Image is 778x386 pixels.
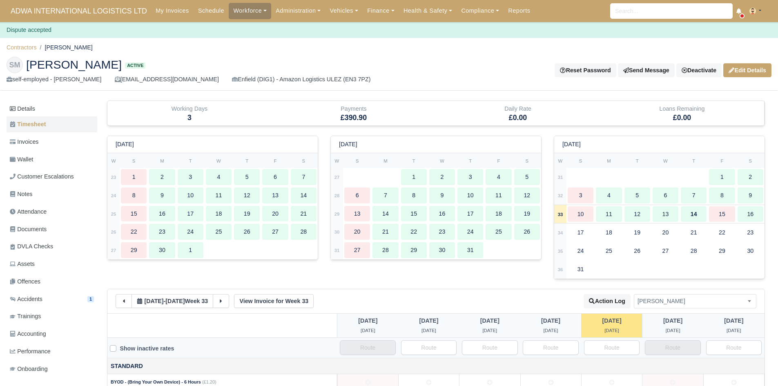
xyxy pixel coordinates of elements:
[302,158,305,163] small: S
[709,243,735,259] div: 29
[372,242,398,258] div: 28
[87,296,94,302] span: 1
[526,158,529,163] small: S
[558,267,563,272] strong: 36
[7,221,97,237] a: Documents
[457,242,483,258] div: 31
[457,206,483,222] div: 17
[653,206,678,222] div: 13
[645,340,701,355] input: Route
[442,104,594,114] div: Daily Rate
[10,137,38,147] span: Invoices
[596,243,622,259] div: 25
[514,187,540,203] div: 12
[325,3,363,19] a: Vehicles
[234,206,260,222] div: 19
[504,3,535,19] a: Reports
[10,312,41,321] span: Trainings
[245,158,248,163] small: T
[363,3,399,19] a: Finance
[149,242,175,258] div: 30
[709,187,735,203] div: 8
[738,243,763,259] div: 30
[272,101,436,125] div: Payments
[7,326,97,342] a: Accounting
[361,328,375,333] span: 4 days ago
[7,186,97,202] a: Notes
[596,206,622,222] div: 11
[232,75,370,84] div: Enfield (DIG1) - Amazon Logistics ULEZ (EN3 7PZ)
[372,224,398,240] div: 21
[676,63,722,77] a: Deactivate
[234,294,314,308] a: View Invoice for Week 33
[0,50,778,91] div: Shaun Lloyd Morgan
[558,230,563,235] strong: 34
[7,3,151,19] span: ADWA INTERNATIONAL LOGISTICS LTD
[7,134,97,150] a: Invoices
[523,340,579,355] input: Route
[7,344,97,359] a: Performance
[383,158,387,163] small: M
[562,141,581,148] h6: [DATE]
[600,101,765,125] div: Loans Remaining
[401,340,457,355] input: Route
[7,101,97,116] a: Details
[457,187,483,203] div: 10
[206,206,232,222] div: 18
[568,243,593,259] div: 24
[111,230,116,234] strong: 26
[681,187,707,203] div: 7
[624,243,650,259] div: 26
[568,261,593,277] div: 31
[334,248,340,253] strong: 31
[436,101,600,125] div: Daily Rate
[334,230,340,234] strong: 30
[7,75,102,84] div: self-employed - [PERSON_NAME]
[7,256,97,272] a: Assets
[486,169,511,185] div: 4
[278,104,430,114] div: Payments
[26,59,122,70] span: [PERSON_NAME]
[738,169,763,185] div: 2
[663,158,668,163] small: W
[114,114,265,122] h5: 3
[10,190,32,199] span: Notes
[291,187,317,203] div: 14
[737,347,778,386] iframe: Chat Widget
[738,225,763,241] div: 23
[7,44,37,51] a: Contractors
[7,239,97,254] a: DVLA Checks
[132,158,136,163] small: S
[544,328,558,333] span: 1 day ago
[653,187,678,203] div: 6
[132,294,213,308] button: [DATE]-[DATE]Week 33
[709,169,735,185] div: 1
[358,317,377,324] span: 4 days ago
[7,361,97,377] a: Onboarding
[121,169,147,185] div: 1
[692,158,695,163] small: T
[469,158,472,163] small: T
[262,224,288,240] div: 27
[194,3,229,19] a: Schedule
[7,291,97,307] a: Accidents 1
[429,187,455,203] div: 9
[429,206,455,222] div: 16
[340,340,396,355] input: Route
[189,158,192,163] small: T
[334,212,340,216] strong: 29
[121,206,147,222] div: 15
[125,62,145,69] span: Active
[681,225,707,241] div: 21
[144,298,163,304] span: 4 days ago
[111,212,116,216] strong: 25
[7,57,23,73] div: SM
[160,158,164,163] small: M
[596,187,622,203] div: 4
[178,187,203,203] div: 10
[149,224,175,240] div: 23
[121,242,147,258] div: 29
[111,175,116,180] strong: 23
[568,206,593,222] div: 10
